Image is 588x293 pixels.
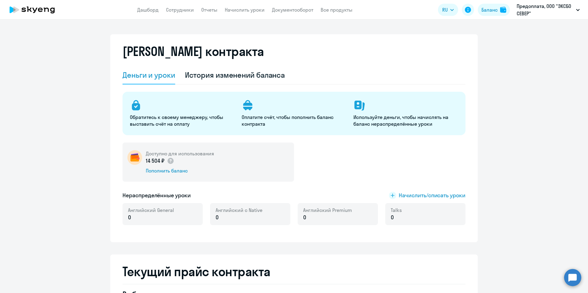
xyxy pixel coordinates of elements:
[127,150,142,165] img: wallet-circle.png
[391,207,402,213] span: Talks
[353,114,458,127] p: Используйте деньги, чтобы начислять на баланс нераспределённые уроки
[481,6,498,13] div: Баланс
[478,4,510,16] button: Балансbalance
[272,7,313,13] a: Документооборот
[514,2,583,17] button: Предоплата, ООО "ЭКСБО СЕВЕР"
[517,2,574,17] p: Предоплата, ООО "ЭКСБО СЕВЕР"
[242,114,346,127] p: Оплатите счёт, чтобы пополнить баланс контракта
[128,207,174,213] span: Английский General
[128,213,131,221] span: 0
[137,7,159,13] a: Дашборд
[201,7,217,13] a: Отчеты
[123,70,175,80] div: Деньги и уроки
[500,7,506,13] img: balance
[123,264,466,279] h2: Текущий прайс контракта
[216,213,219,221] span: 0
[146,157,174,165] p: 14 504 ₽
[123,44,264,59] h2: [PERSON_NAME] контракта
[303,207,352,213] span: Английский Premium
[146,150,214,157] h5: Доступно для использования
[391,213,394,221] span: 0
[216,207,262,213] span: Английский с Native
[146,167,214,174] div: Пополнить баланс
[438,4,458,16] button: RU
[185,70,285,80] div: История изменений баланса
[130,114,234,127] p: Обратитесь к своему менеджеру, чтобы выставить счёт на оплату
[303,213,306,221] span: 0
[166,7,194,13] a: Сотрудники
[399,191,466,199] span: Начислить/списать уроки
[321,7,352,13] a: Все продукты
[442,6,448,13] span: RU
[225,7,265,13] a: Начислить уроки
[123,191,191,199] h5: Нераспределённые уроки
